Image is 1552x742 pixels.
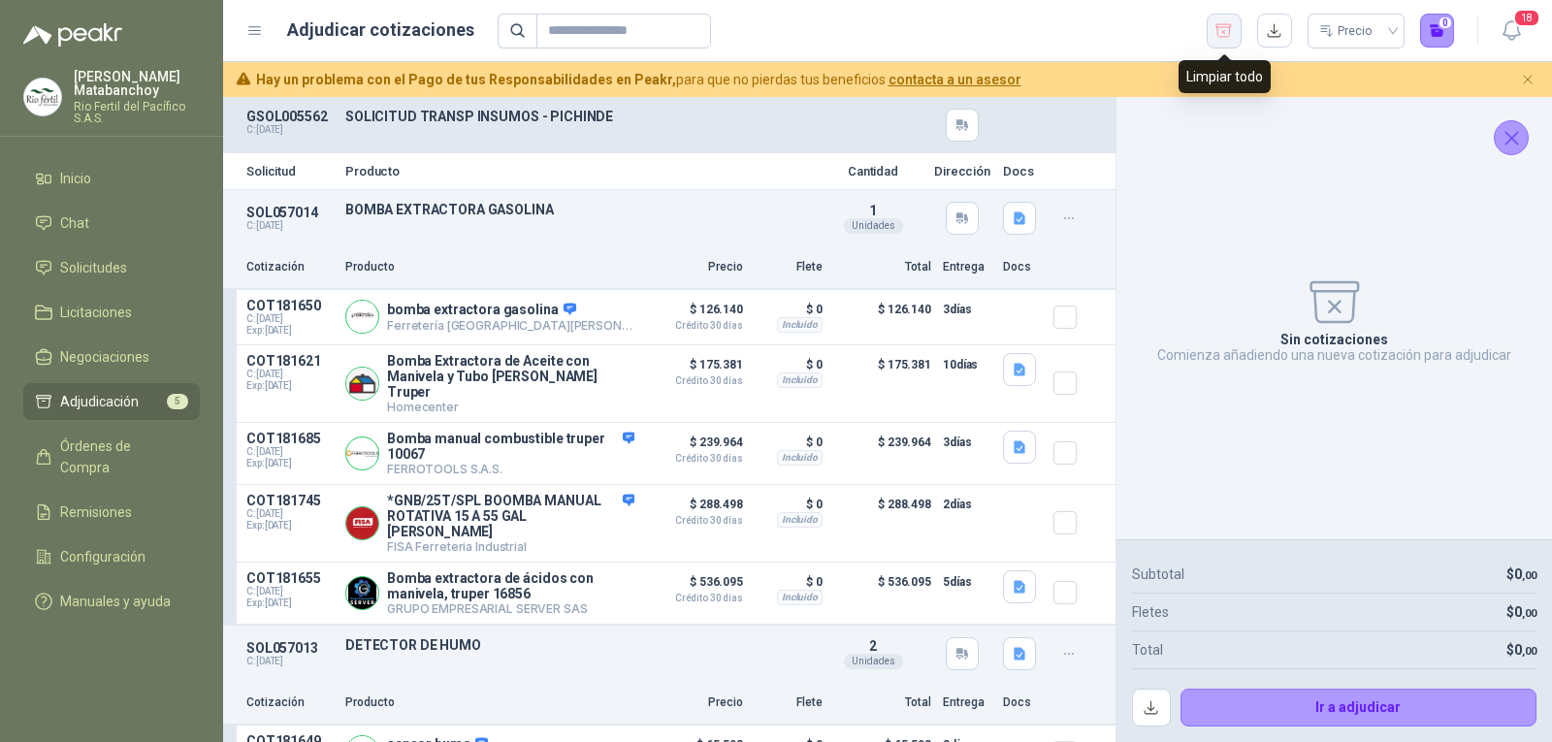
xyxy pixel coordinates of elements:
[246,493,334,508] p: COT181745
[1003,694,1042,712] p: Docs
[167,394,188,409] span: 5
[777,450,823,466] div: Incluido
[23,205,200,242] a: Chat
[1514,604,1536,620] span: 0
[646,258,743,276] p: Precio
[23,23,122,47] img: Logo peakr
[777,590,823,605] div: Incluido
[869,638,877,654] span: 2
[246,165,334,177] p: Solicitud
[60,257,127,278] span: Solicitudes
[345,109,813,124] p: SOLICITUD TRANSP INSUMOS - PICHINDE
[60,391,139,412] span: Adjudicación
[387,601,634,616] p: GRUPO EMPRESARIAL SERVER SAS
[755,694,823,712] p: Flete
[246,313,334,325] span: C: [DATE]
[1157,347,1511,363] p: Comienza añadiendo una nueva cotización para adjudicar
[755,298,823,321] p: $ 0
[246,205,334,220] p: SOL057014
[246,458,334,469] span: Exp: [DATE]
[23,428,200,486] a: Órdenes de Compra
[646,594,743,603] span: Crédito 30 días
[834,353,931,414] p: $ 175.381
[23,383,200,420] a: Adjudicación5
[646,353,743,386] p: $ 175.381
[943,570,991,594] p: 5 días
[646,454,743,464] span: Crédito 30 días
[345,694,634,712] p: Producto
[646,493,743,526] p: $ 288.498
[60,212,89,234] span: Chat
[387,493,634,539] p: *GNB/25T/SPL BOOMBA MANUAL ROTATIVA 15 A 55 GAL [PERSON_NAME]
[1506,601,1536,623] p: $
[834,431,931,476] p: $ 239.964
[345,258,634,276] p: Producto
[246,325,334,337] span: Exp: [DATE]
[777,512,823,528] div: Incluido
[1132,639,1163,661] p: Total
[246,353,334,369] p: COT181621
[1420,14,1455,48] button: 0
[844,654,903,669] div: Unidades
[60,346,149,368] span: Negociaciones
[246,380,334,392] span: Exp: [DATE]
[1522,569,1536,582] span: ,00
[74,70,200,97] p: [PERSON_NAME] Matabanchoy
[646,694,743,712] p: Precio
[646,376,743,386] span: Crédito 30 días
[246,124,334,136] p: C: [DATE]
[777,372,823,388] div: Incluido
[755,493,823,516] p: $ 0
[1319,16,1375,46] div: Precio
[387,431,634,462] p: Bomba manual combustible truper 10067
[1494,120,1529,155] button: Cerrar
[246,258,334,276] p: Cotización
[1522,645,1536,658] span: ,00
[755,258,823,276] p: Flete
[834,694,931,712] p: Total
[346,577,378,609] img: Company Logo
[346,301,378,333] img: Company Logo
[23,494,200,531] a: Remisiones
[246,570,334,586] p: COT181655
[60,546,145,567] span: Configuración
[755,353,823,376] p: $ 0
[246,298,334,313] p: COT181650
[24,79,61,115] img: Company Logo
[23,160,200,197] a: Inicio
[1494,14,1529,48] button: 18
[387,400,634,414] p: Homecenter
[943,493,991,516] p: 2 días
[346,437,378,469] img: Company Logo
[869,203,877,218] span: 1
[646,298,743,331] p: $ 126.140
[246,508,334,520] span: C: [DATE]
[246,656,334,667] p: C: [DATE]
[1506,564,1536,585] p: $
[943,298,991,321] p: 3 días
[60,302,132,323] span: Licitaciones
[834,298,931,337] p: $ 126.140
[387,570,634,601] p: Bomba extractora de ácidos con manivela, truper 16856
[834,570,931,616] p: $ 536.095
[345,637,813,653] p: DETECTOR DE HUMO
[646,321,743,331] span: Crédito 30 días
[246,220,334,232] p: C: [DATE]
[1132,601,1169,623] p: Fletes
[1003,165,1042,177] p: Docs
[23,294,200,331] a: Licitaciones
[246,586,334,597] span: C: [DATE]
[755,570,823,594] p: $ 0
[23,249,200,286] a: Solicitudes
[943,353,991,376] p: 10 días
[345,202,813,217] p: BOMBA EXTRACTORA GASOLINA
[1280,332,1388,347] p: Sin cotizaciones
[943,694,991,712] p: Entrega
[60,436,181,478] span: Órdenes de Compra
[646,516,743,526] span: Crédito 30 días
[346,507,378,539] img: Company Logo
[834,493,931,554] p: $ 288.498
[287,16,474,44] h1: Adjudicar cotizaciones
[943,258,991,276] p: Entrega
[387,302,634,319] p: bomba extractora gasolina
